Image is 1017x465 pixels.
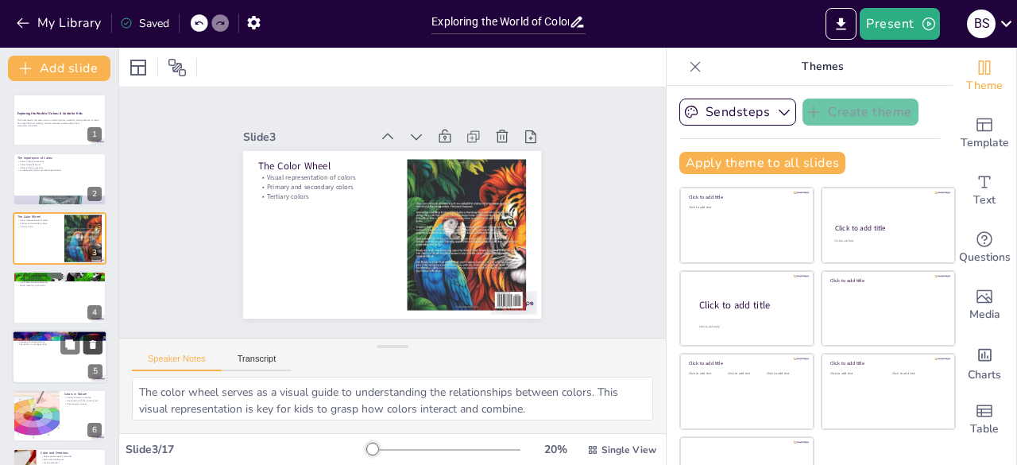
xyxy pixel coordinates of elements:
[953,391,1016,448] div: Add a table
[728,372,764,376] div: Click to add text
[17,219,60,222] p: Visual representation of colors
[699,324,799,328] div: Click to add body
[708,48,937,86] p: Themes
[87,246,102,260] div: 3
[428,106,496,234] p: The Color Wheel
[17,222,60,225] p: Primary and secondary colors
[41,455,102,459] p: Colors evoke specific emotions
[431,10,568,33] input: Insert title
[64,392,102,397] p: Colors in Nature
[41,461,102,464] p: Art as expression
[17,332,102,337] p: Fun Color Activities
[17,156,102,161] p: The Importance of Colors
[126,442,368,457] div: Slide 3 / 17
[403,95,466,221] p: Tertiary colors
[953,277,1016,334] div: Add images, graphics, shapes or video
[88,364,102,378] div: 5
[968,366,1001,384] span: Charts
[83,335,102,354] button: Delete Slide
[12,10,108,36] button: My Library
[953,48,1016,105] div: Change the overall theme
[834,239,940,243] div: Click to add text
[412,99,474,225] p: Primary and secondary colors
[126,55,151,80] div: Layout
[64,402,102,405] p: Encouraging curiosity
[17,125,102,128] p: Generated with [URL]
[679,99,796,126] button: Sendsteps
[17,339,102,343] p: Creativity through painting
[17,215,60,219] p: The Color Wheel
[689,360,802,366] div: Click to add title
[973,192,996,209] span: Text
[679,152,845,174] button: Apply theme to all slides
[132,377,653,420] textarea: The color wheel serves as a visual guide to understanding the relationships between colors. This ...
[802,99,918,126] button: Create theme
[13,389,106,442] div: 6
[64,397,102,400] p: Variety of colors in nature
[953,162,1016,219] div: Add text boxes
[967,10,996,38] div: B S
[17,163,102,166] p: Colors shape behavior
[13,153,106,205] div: 2
[967,8,996,40] button: B S
[87,127,102,141] div: 1
[41,451,102,456] p: Color and Emotions
[222,354,292,371] button: Transcript
[953,334,1016,391] div: Add charts and graphs
[830,372,880,376] div: Click to add text
[13,271,106,324] div: 4
[168,58,187,77] span: Position
[464,104,529,226] div: Slide 3
[87,187,102,201] div: 2
[830,360,944,366] div: Click to add title
[966,77,1003,95] span: Theme
[41,459,102,462] p: Emotional intelligence
[17,284,102,287] p: Mood matching with colors
[17,160,102,163] p: Colors influence emotions
[132,354,222,371] button: Speaker Notes
[13,94,106,146] div: 1
[970,420,999,438] span: Table
[826,8,857,40] button: Export to PowerPoint
[13,212,106,265] div: 3
[17,337,102,340] p: Interactive learning
[120,16,169,31] div: Saved
[17,111,83,115] strong: Exploring the World of Colors: A Guide for Kids
[420,103,483,229] p: Visual representation of colors
[17,165,102,169] p: Colors enhance creativity
[699,298,801,312] div: Click to add title
[17,278,102,281] p: Warm colors evoke energy
[689,372,725,376] div: Click to add text
[87,305,102,320] div: 4
[953,219,1016,277] div: Get real-time input from your audience
[959,249,1011,266] span: Questions
[17,225,60,228] p: Tertiary colors
[12,330,107,384] div: 5
[835,223,941,233] div: Click to add title
[767,372,802,376] div: Click to add text
[953,105,1016,162] div: Add ready made slides
[17,343,102,346] p: Teamwork in scavenger hunts
[601,444,656,456] span: Single View
[969,306,1000,324] span: Media
[860,8,939,40] button: Present
[536,442,574,457] div: 20 %
[17,273,102,278] p: Warm vs. Cool Colors
[17,119,102,125] p: This presentation will take you on a colorful journey, exploring the significance of colors, how ...
[689,194,802,200] div: Click to add title
[961,134,1009,152] span: Template
[830,277,944,284] div: Click to add title
[8,56,110,81] button: Add slide
[17,281,102,285] p: Cool colors promote calmness
[17,169,102,172] p: Understanding colors promotes appreciation
[892,372,942,376] div: Click to add text
[64,399,102,402] p: Connection with the environment
[689,206,802,210] div: Click to add text
[87,423,102,437] div: 6
[60,335,79,354] button: Duplicate Slide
